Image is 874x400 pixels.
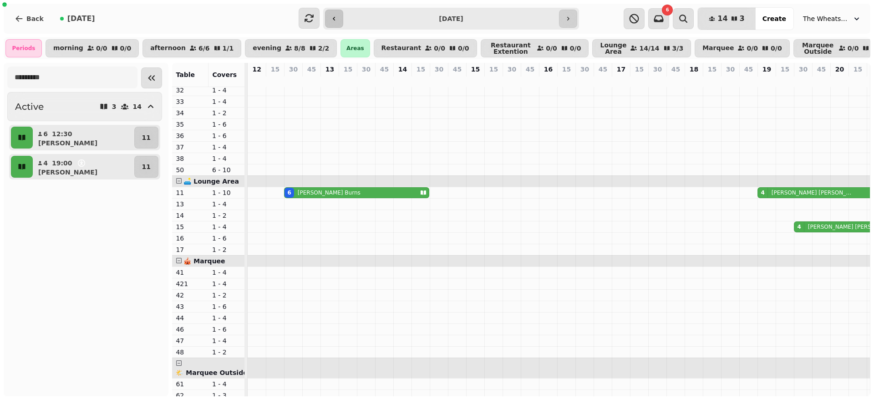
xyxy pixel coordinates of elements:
[672,76,679,85] p: 0
[740,15,745,22] span: 3
[762,65,771,74] p: 19
[134,127,158,149] button: 11
[176,379,205,389] p: 61
[52,159,72,168] p: 19:00
[212,97,241,106] p: 1 - 4
[176,222,205,231] p: 15
[271,65,279,74] p: 15
[744,65,753,74] p: 45
[799,65,808,74] p: 30
[7,92,162,121] button: Active314
[142,133,151,142] p: 11
[771,45,782,51] p: 0 / 0
[653,65,662,74] p: 30
[52,129,72,138] p: 12:30
[43,159,48,168] p: 4
[708,65,716,74] p: 15
[398,65,407,74] p: 14
[362,65,371,74] p: 30
[212,268,241,277] p: 1 - 4
[671,65,680,74] p: 45
[818,76,825,85] p: 0
[212,245,241,254] p: 1 - 2
[294,45,305,51] p: 8 / 8
[212,200,241,209] p: 1 - 4
[544,65,553,74] p: 16
[252,65,261,74] p: 12
[690,65,698,74] p: 18
[747,45,758,51] p: 0 / 0
[212,348,241,357] p: 1 - 2
[176,234,205,243] p: 16
[308,76,315,85] p: 0
[176,200,205,209] p: 13
[399,76,406,85] p: 0
[799,76,807,85] p: 4
[133,103,142,110] p: 14
[176,120,205,129] p: 35
[141,67,162,88] button: Collapse sidebar
[672,45,684,51] p: 3 / 3
[212,188,241,197] p: 1 - 10
[488,42,534,55] p: Restaurant Extention
[176,245,205,254] p: 17
[298,189,361,196] p: [PERSON_NAME] Burns
[183,178,239,185] span: 🛋️ Lounge Area
[7,8,51,30] button: Back
[617,76,625,85] p: 0
[654,76,661,85] p: 0
[176,268,205,277] p: 41
[374,39,477,57] button: Restaurant0/00/0
[212,131,241,140] p: 1 - 6
[15,100,44,113] h2: Active
[381,45,422,52] p: Restaurant
[362,76,370,85] p: 0
[762,15,786,22] span: Create
[176,108,205,118] p: 34
[526,76,534,85] p: 0
[761,189,764,196] div: 4
[176,97,205,106] p: 33
[417,65,425,74] p: 15
[176,71,195,78] span: Table
[271,76,279,85] p: 0
[727,76,734,85] p: 0
[544,76,552,85] p: 0
[344,65,352,74] p: 15
[176,131,205,140] p: 36
[508,65,516,74] p: 30
[381,76,388,85] p: 0
[801,42,835,55] p: Marquee Outside
[212,108,241,118] p: 1 - 2
[212,143,241,152] p: 1 - 4
[212,234,241,243] p: 1 - 6
[212,336,241,345] p: 1 - 4
[562,65,571,74] p: 15
[417,76,424,85] p: 0
[176,348,205,357] p: 48
[176,165,205,174] p: 50
[570,45,581,51] p: 0 / 0
[176,279,205,288] p: 421
[848,45,859,51] p: 0 / 0
[212,291,241,300] p: 1 - 2
[35,156,132,178] button: 419:00[PERSON_NAME]
[635,65,644,74] p: 15
[212,71,237,78] span: Covers
[690,76,697,85] p: 0
[176,302,205,311] p: 43
[253,45,281,52] p: evening
[489,65,498,74] p: 15
[817,65,826,74] p: 45
[307,65,316,74] p: 45
[546,45,557,51] p: 0 / 0
[698,8,755,30] button: 143
[781,76,788,85] p: 0
[212,86,241,95] p: 1 - 4
[150,45,186,52] p: afternoon
[453,65,462,74] p: 45
[212,279,241,288] p: 1 - 4
[212,154,241,163] p: 1 - 4
[526,65,534,74] p: 45
[695,39,790,57] button: Marquee0/00/0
